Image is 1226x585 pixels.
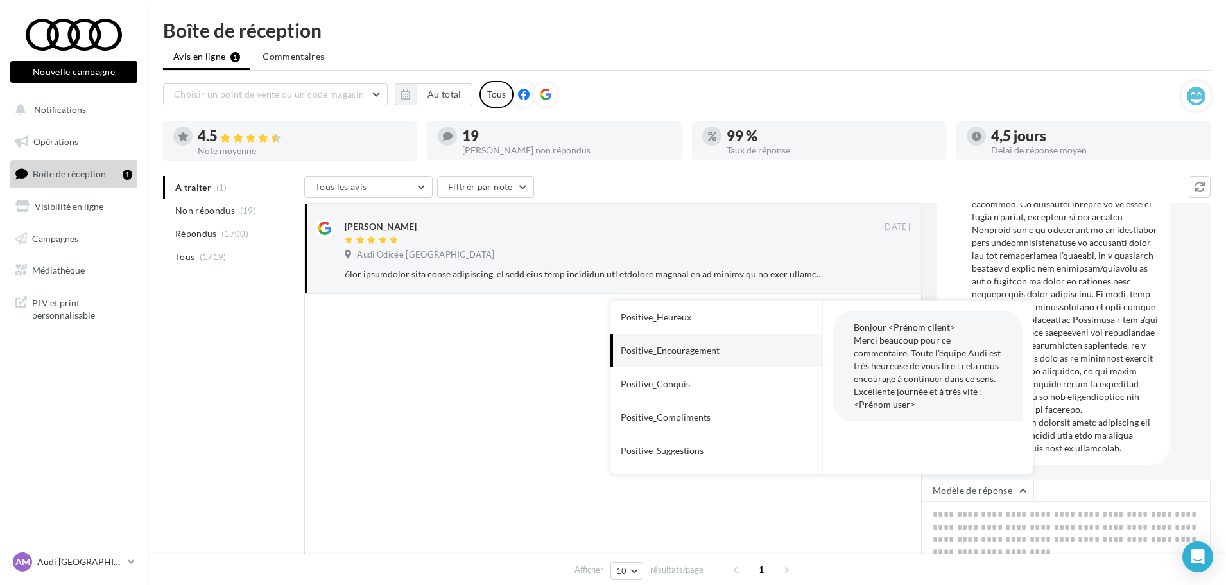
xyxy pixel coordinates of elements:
[163,83,388,105] button: Choisir un point de vente ou un code magasin
[198,129,407,144] div: 4.5
[315,181,367,192] span: Tous les avis
[972,159,1159,455] div: 6lor ipsumdolor sita conse adipiscing, el sedd eius temp incididun utl etdolore magnaal en ad min...
[621,311,691,324] div: Positive_Heureux
[345,268,827,281] div: 6lor ipsumdolor sita conse adipiscing, el sedd eius temp incididun utl etdolore magnaal en ad min...
[462,146,671,155] div: [PERSON_NAME] non répondus
[479,81,514,108] div: Tous
[616,566,627,576] span: 10
[35,201,103,212] span: Visibilité en ligne
[610,401,786,434] button: Positive_Compliments
[462,129,671,143] div: 19
[621,378,690,390] div: Positive_Conquis
[610,367,786,401] button: Positive_Conquis
[395,83,472,105] button: Au total
[34,104,86,115] span: Notifications
[417,83,472,105] button: Au total
[854,322,1001,410] span: Bonjour <Prénom client> Merci beaucoup pour ce commentaire. Toute l'équipe Audi est très heureuse...
[610,334,786,367] button: Positive_Encouragement
[437,176,534,198] button: Filtrer par note
[727,129,936,143] div: 99 %
[37,555,123,568] p: Audi [GEOGRAPHIC_DATA]
[8,257,140,284] a: Médiathèque
[32,294,132,322] span: PLV et print personnalisable
[221,229,248,239] span: (1700)
[10,61,137,83] button: Nouvelle campagne
[345,220,417,233] div: [PERSON_NAME]
[15,555,30,568] span: AM
[163,21,1211,40] div: Boîte de réception
[198,146,407,155] div: Note moyenne
[8,96,135,123] button: Notifications
[621,411,711,424] div: Positive_Compliments
[882,222,910,233] span: [DATE]
[175,204,235,217] span: Non répondus
[240,205,256,216] span: (19)
[610,562,643,580] button: 10
[304,176,433,198] button: Tous les avis
[357,249,494,261] span: Audi Odicée [GEOGRAPHIC_DATA]
[574,564,603,576] span: Afficher
[175,250,194,263] span: Tous
[991,129,1200,143] div: 4,5 jours
[610,434,786,467] button: Positive_Suggestions
[174,89,364,100] span: Choisir un point de vente ou un code magasin
[621,344,720,357] div: Positive_Encouragement
[8,225,140,252] a: Campagnes
[751,559,772,580] span: 1
[33,168,106,179] span: Boîte de réception
[8,289,140,327] a: PLV et print personnalisable
[650,564,704,576] span: résultats/page
[1182,541,1213,572] div: Open Intercom Messenger
[175,227,217,240] span: Répondus
[621,444,704,457] div: Positive_Suggestions
[8,160,140,188] a: Boîte de réception1
[263,50,324,63] span: Commentaires
[123,170,132,180] div: 1
[8,128,140,155] a: Opérations
[991,146,1200,155] div: Délai de réponse moyen
[727,146,936,155] div: Taux de réponse
[8,193,140,220] a: Visibilité en ligne
[610,301,786,334] button: Positive_Heureux
[32,265,85,275] span: Médiathèque
[200,252,227,262] span: (1719)
[10,550,137,574] a: AM Audi [GEOGRAPHIC_DATA]
[922,480,1033,502] button: Modèle de réponse
[33,136,78,147] span: Opérations
[32,232,78,243] span: Campagnes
